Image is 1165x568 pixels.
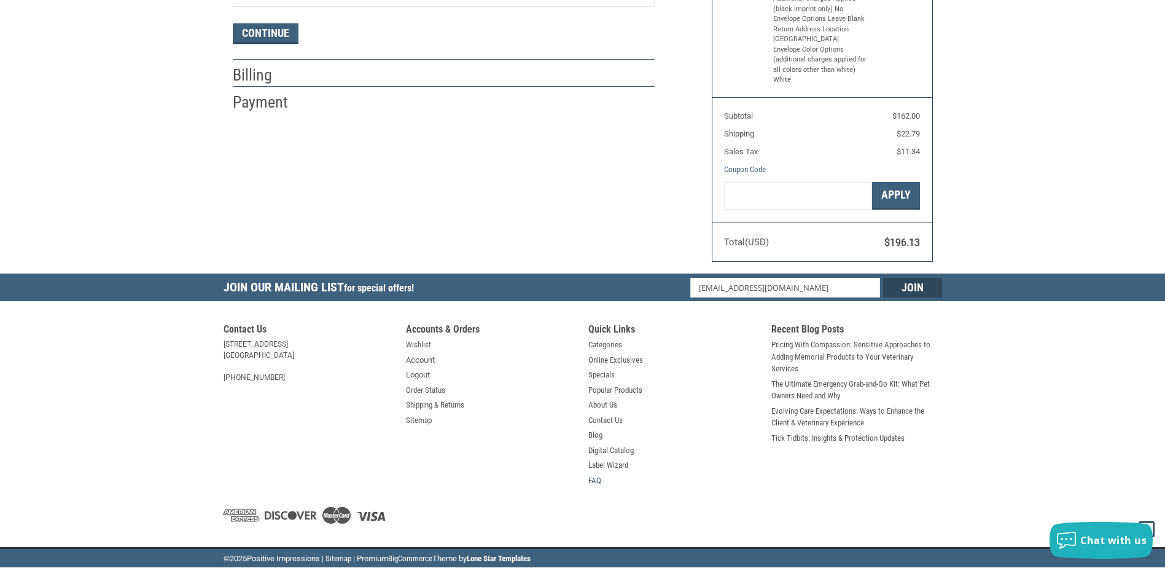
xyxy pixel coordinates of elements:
a: Tick Tidbits: Insights & Protection Updates [771,432,905,444]
span: Chat with us [1080,534,1147,547]
a: Sitemap [406,414,432,427]
h5: Join Our Mailing List [224,274,420,305]
span: $11.34 [897,147,920,156]
span: 2025 [230,554,247,563]
span: © Positive Impressions [224,554,320,563]
a: Contact Us [588,414,623,427]
address: [STREET_ADDRESS] [GEOGRAPHIC_DATA] [PHONE_NUMBER] [224,339,394,383]
h5: Recent Blog Posts [771,323,942,339]
a: Shipping & Returns [406,399,464,411]
span: $196.13 [884,237,920,248]
li: Return Address Location [GEOGRAPHIC_DATA] [773,25,868,45]
span: Subtotal [724,111,753,120]
a: The Ultimate Emergency Grab-and-Go Kit: What Pet Owners Need and Why [771,378,942,402]
h5: Accounts & Orders [406,323,577,339]
a: Wishlist [406,339,431,351]
button: Chat with us [1050,522,1153,559]
a: BigCommerce [388,554,432,563]
span: $22.79 [897,129,920,138]
a: About Us [588,399,617,411]
button: Apply [872,182,920,210]
a: Evolving Care Expectations: Ways to Enhance the Client & Veterinary Experience [771,405,942,429]
h5: Quick Links [588,323,759,339]
a: | Sitemap [322,554,351,563]
a: Categories [588,339,622,351]
a: FAQ [588,475,601,487]
li: | Premium Theme by [353,553,531,568]
a: Specials [588,369,615,381]
button: Continue [233,23,298,44]
li: Envelope Color Options (additional charges applied for all colors other than white) White [773,45,868,85]
a: Digital Catalog [588,444,634,457]
span: Sales Tax [724,147,758,156]
h2: Billing [233,65,305,85]
a: Lone Star Templates [467,554,531,563]
span: Total (USD) [724,237,769,248]
a: Order Status [406,384,445,396]
h5: Contact Us [224,323,394,339]
a: Online Exclusives [588,354,643,366]
a: Account [406,354,435,366]
input: Join [883,278,942,298]
input: Gift Certificate or Coupon Code [724,182,872,210]
a: Logout [406,369,430,381]
a: Popular Products [588,384,642,396]
li: Envelope Options Leave Blank [773,14,868,25]
a: Coupon Code [724,165,766,174]
span: Shipping [724,129,754,138]
input: Email [690,278,880,298]
a: Label Wizard [588,459,628,471]
span: $162.00 [892,111,920,120]
h2: Payment [233,92,305,112]
a: Pricing With Compassion: Sensitive Approaches to Adding Memorial Products to Your Veterinary Serv... [771,339,942,375]
span: for special offers! [344,282,414,294]
a: Blog [588,429,602,441]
